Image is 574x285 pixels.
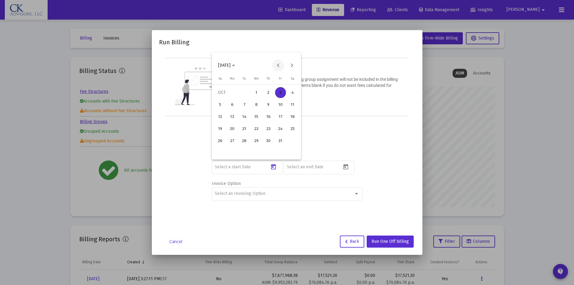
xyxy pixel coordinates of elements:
[218,63,231,68] span: [DATE]
[251,99,262,110] div: 8
[238,99,250,111] button: 2025-10-07
[230,77,235,81] span: Mo
[226,99,238,111] button: 2025-10-06
[250,123,262,135] button: 2025-10-22
[215,135,226,146] div: 26
[243,77,246,81] span: Tu
[274,123,287,135] button: 2025-10-24
[251,135,262,146] div: 29
[263,135,274,146] div: 30
[287,99,298,110] div: 11
[239,111,250,122] div: 14
[227,123,238,134] div: 20
[262,87,274,99] button: 2025-10-02
[227,111,238,122] div: 13
[226,123,238,135] button: 2025-10-20
[274,87,287,99] button: 2025-10-03
[214,111,226,123] button: 2025-10-12
[262,135,274,147] button: 2025-10-30
[226,111,238,123] button: 2025-10-13
[274,135,287,147] button: 2025-10-31
[287,87,299,99] button: 2025-10-04
[275,87,286,98] div: 3
[238,111,250,123] button: 2025-10-14
[291,77,294,81] span: Sa
[250,111,262,123] button: 2025-10-15
[251,87,262,98] div: 1
[275,111,286,122] div: 17
[262,111,274,123] button: 2025-10-16
[213,59,240,71] button: Choose month and year
[287,111,298,122] div: 18
[239,123,250,134] div: 21
[286,59,298,71] button: Next month
[279,77,282,81] span: Fr
[214,123,226,135] button: 2025-10-19
[215,99,226,110] div: 5
[287,111,299,123] button: 2025-10-18
[262,123,274,135] button: 2025-10-23
[287,99,299,111] button: 2025-10-11
[287,87,298,98] div: 4
[239,135,250,146] div: 28
[215,111,226,122] div: 12
[251,111,262,122] div: 15
[263,111,274,122] div: 16
[214,87,250,99] td: OCT
[250,99,262,111] button: 2025-10-08
[275,123,286,134] div: 24
[254,77,259,81] span: We
[238,135,250,147] button: 2025-10-28
[238,123,250,135] button: 2025-10-21
[262,99,274,111] button: 2025-10-09
[274,99,287,111] button: 2025-10-10
[287,123,299,135] button: 2025-10-25
[272,59,284,71] button: Previous month
[274,111,287,123] button: 2025-10-17
[239,99,250,110] div: 7
[251,123,262,134] div: 22
[214,135,226,147] button: 2025-10-26
[263,87,274,98] div: 2
[263,123,274,134] div: 23
[267,77,270,81] span: Th
[275,135,286,146] div: 31
[226,135,238,147] button: 2025-10-27
[250,87,262,99] button: 2025-10-01
[275,99,286,110] div: 10
[215,123,226,134] div: 19
[227,135,238,146] div: 27
[263,99,274,110] div: 9
[218,77,222,81] span: Su
[214,99,226,111] button: 2025-10-05
[250,135,262,147] button: 2025-10-29
[287,123,298,134] div: 25
[227,99,238,110] div: 6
